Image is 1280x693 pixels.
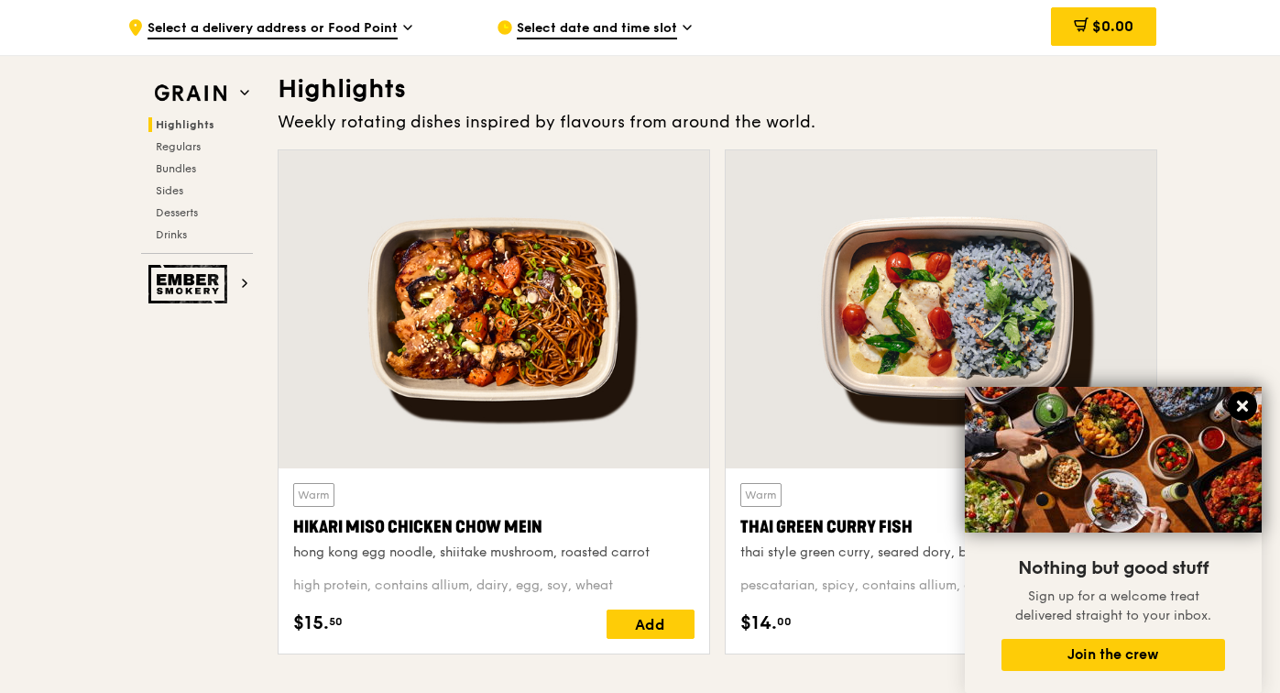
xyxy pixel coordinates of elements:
div: thai style green curry, seared dory, butterfly blue pea rice [740,544,1142,562]
img: DSC07876-Edit02-Large.jpeg [965,387,1262,533]
span: Select a delivery address or Food Point [148,19,398,39]
span: Nothing but good stuff [1018,557,1209,579]
div: Thai Green Curry Fish [740,514,1142,540]
span: Select date and time slot [517,19,677,39]
div: hong kong egg noodle, shiitake mushroom, roasted carrot [293,544,695,562]
span: Desserts [156,206,198,219]
img: Ember Smokery web logo [148,265,233,303]
span: Sides [156,184,183,197]
span: Bundles [156,162,196,175]
div: Add [607,610,695,639]
span: 00 [777,614,792,629]
span: $15. [293,610,329,637]
div: Warm [293,483,334,507]
span: Drinks [156,228,187,241]
div: high protein, contains allium, dairy, egg, soy, wheat [293,577,695,595]
span: 50 [329,614,343,629]
div: Hikari Miso Chicken Chow Mein [293,514,695,540]
span: Regulars [156,140,201,153]
h3: Highlights [278,72,1157,105]
span: Sign up for a welcome treat delivered straight to your inbox. [1015,588,1211,623]
div: Warm [740,483,782,507]
span: $0.00 [1092,17,1133,35]
div: pescatarian, spicy, contains allium, dairy, shellfish, soy, wheat [740,577,1142,595]
img: Grain web logo [148,77,233,110]
div: Weekly rotating dishes inspired by flavours from around the world. [278,109,1157,135]
span: $14. [740,610,777,637]
span: Highlights [156,118,214,131]
button: Close [1228,391,1257,421]
button: Join the crew [1001,639,1225,671]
